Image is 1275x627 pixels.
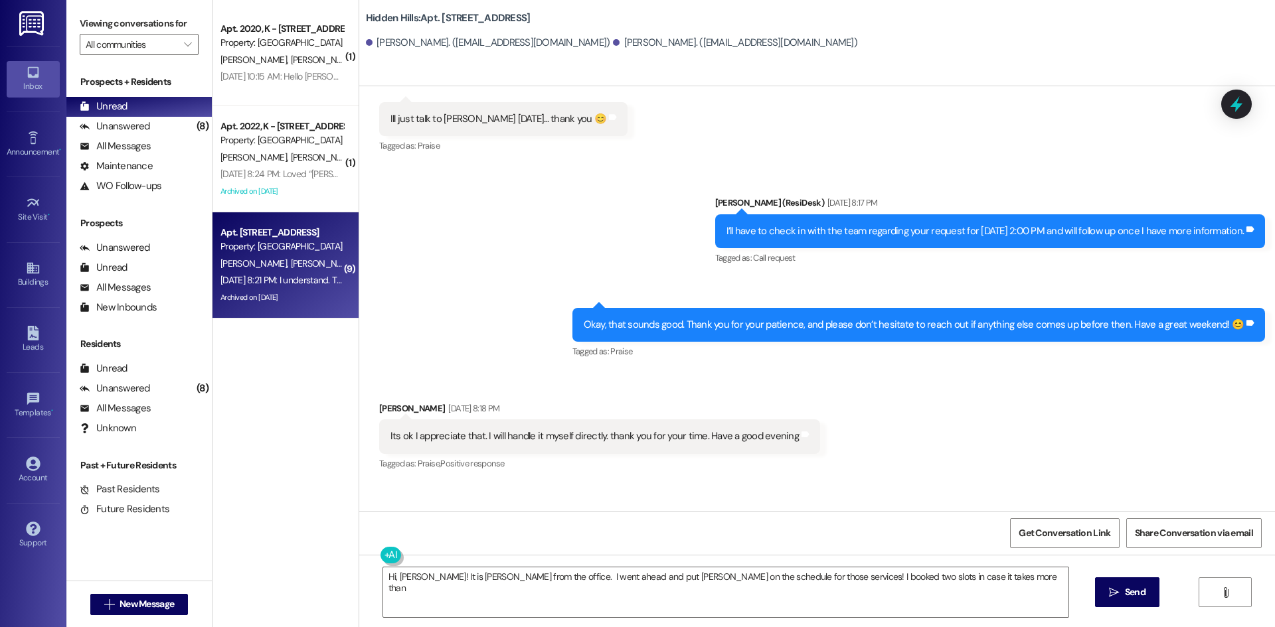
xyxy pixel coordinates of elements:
span: Share Conversation via email [1135,526,1253,540]
div: Unread [80,100,127,113]
img: ResiDesk Logo [19,11,46,36]
span: [PERSON_NAME] [220,257,291,269]
span: Call request [753,252,795,263]
div: Apt. 2020, K - [STREET_ADDRESS] [220,22,343,36]
span: [PERSON_NAME] [290,54,357,66]
div: Unknown [80,421,136,435]
div: [DATE] 8:18 PM [445,401,499,415]
span: Positive response [440,458,504,469]
b: Hidden Hills: Apt. [STREET_ADDRESS] [366,11,531,25]
div: Future Residents [80,502,169,516]
div: [PERSON_NAME]. ([EMAIL_ADDRESS][DOMAIN_NAME]) [366,36,610,50]
a: Buildings [7,257,60,293]
button: Send [1095,577,1159,607]
input: All communities [86,34,177,55]
div: Tagged as: [572,342,1266,361]
div: [PERSON_NAME] (ResiDesk) [715,196,1266,214]
div: Archived on [DATE] [219,289,345,306]
textarea: Hi, [PERSON_NAME]! It is [PERSON_NAME] from the office. I went ahead and put [PERSON_NAME] on the... [383,567,1068,617]
span: • [48,210,50,220]
div: [DATE] 8:24 PM: Loved “[PERSON_NAME] (Hidden Hills): Hi [PERSON_NAME], [PERSON_NAME], [PERSON_NAM... [220,168,1019,180]
div: [PERSON_NAME] [379,401,820,420]
div: Property: [GEOGRAPHIC_DATA] [220,36,343,50]
i:  [184,39,191,50]
button: Get Conversation Link [1010,518,1119,548]
span: [PERSON_NAME] [290,257,357,269]
div: Unread [80,362,127,376]
span: Send [1125,585,1146,599]
span: New Message [120,597,174,611]
div: Prospects + Residents [66,75,212,89]
div: Unanswered [80,119,150,133]
a: Leads [7,322,60,358]
div: All Messages [80,281,151,295]
div: Unread [80,261,127,275]
i:  [1221,587,1231,598]
div: [DATE] 8:17 PM [824,196,878,210]
div: (8) [193,116,212,137]
div: Tagged as: [715,248,1266,267]
button: New Message [90,594,189,615]
div: Its ok I appreciate that. I will handle it myself directly. thank you for your time. Have a good ... [390,429,799,443]
a: Templates • [7,387,60,423]
div: Prospects [66,216,212,230]
span: [PERSON_NAME] [220,54,291,66]
span: Get Conversation Link [1019,526,1110,540]
a: Support [7,518,60,553]
div: I’ll have to check in with the team regarding your request for [DATE] 2:00 PM and will follow up ... [726,224,1244,238]
div: Ill just talk to [PERSON_NAME] [DATE]... thank you 😊 [390,112,606,126]
div: [DATE] 8:21 PM: I understand. Thank you for letting me know, [PERSON_NAME]. You have a lovely eve... [220,274,644,286]
div: Apt. [STREET_ADDRESS] [220,226,343,240]
div: Tagged as: [379,136,628,155]
div: All Messages [80,139,151,153]
div: [PERSON_NAME]. ([EMAIL_ADDRESS][DOMAIN_NAME]) [613,36,857,50]
div: Property: [GEOGRAPHIC_DATA] [220,240,343,253]
div: Maintenance [80,159,153,173]
div: Residents [66,337,212,351]
span: Praise [610,346,632,357]
span: [PERSON_NAME] [220,151,291,163]
div: WO Follow-ups [80,179,161,193]
div: Archived on [DATE] [219,183,345,200]
span: • [59,145,61,155]
div: Past Residents [80,482,160,496]
a: Site Visit • [7,192,60,228]
div: New Inbounds [80,301,157,314]
div: Tagged as: [379,454,820,473]
span: [PERSON_NAME] [290,151,361,163]
div: Unanswered [80,382,150,395]
span: Praise , [418,458,440,469]
i:  [1109,587,1119,598]
span: • [51,406,53,415]
div: (8) [193,378,212,399]
a: Inbox [7,61,60,97]
div: Property: [GEOGRAPHIC_DATA] [220,133,343,147]
div: [DATE] 10:15 AM: Hello [PERSON_NAME], thank you for reaching out! I think we are all set here, an... [220,70,768,82]
i:  [104,599,114,610]
button: Share Conversation via email [1126,518,1262,548]
span: Praise [418,140,440,151]
div: Unanswered [80,241,150,255]
a: Account [7,453,60,488]
div: Okay, that sounds good. Thank you for your patience, and please don’t hesitate to reach out if an... [584,318,1244,332]
label: Viewing conversations for [80,13,199,34]
div: Apt. 2022, K - [STREET_ADDRESS] [220,119,343,133]
div: All Messages [80,401,151,415]
div: Past + Future Residents [66,458,212,472]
